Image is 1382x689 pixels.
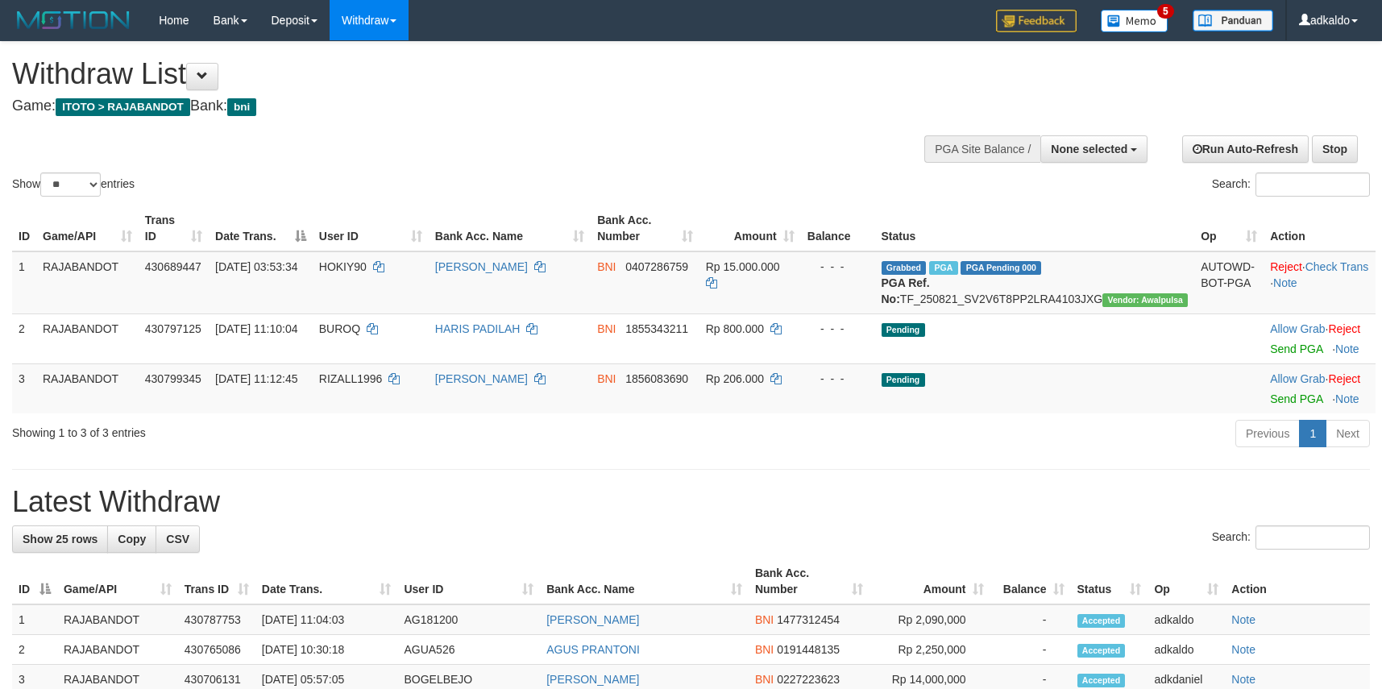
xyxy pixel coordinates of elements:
[706,372,764,385] span: Rp 206.000
[882,323,925,337] span: Pending
[1326,420,1370,447] a: Next
[178,604,255,635] td: 430787753
[1270,392,1322,405] a: Send PGA
[435,372,528,385] a: [PERSON_NAME]
[319,260,367,273] span: HOKIY90
[12,172,135,197] label: Show entries
[801,205,875,251] th: Balance
[12,604,57,635] td: 1
[1231,613,1255,626] a: Note
[875,251,1195,314] td: TF_250821_SV2V6T8PP2LRA4103JXG
[57,604,178,635] td: RAJABANDOT
[924,135,1040,163] div: PGA Site Balance /
[178,558,255,604] th: Trans ID: activate to sort column ascending
[882,261,927,275] span: Grabbed
[1157,4,1174,19] span: 5
[1328,372,1360,385] a: Reject
[1231,643,1255,656] a: Note
[1328,322,1360,335] a: Reject
[1335,392,1359,405] a: Note
[255,604,398,635] td: [DATE] 11:04:03
[429,205,591,251] th: Bank Acc. Name: activate to sort column ascending
[319,372,383,385] span: RIZALL1996
[1182,135,1309,163] a: Run Auto-Refresh
[1264,205,1376,251] th: Action
[40,172,101,197] select: Showentries
[12,98,905,114] h4: Game: Bank:
[546,613,639,626] a: [PERSON_NAME]
[1270,322,1325,335] a: Allow Grab
[145,260,201,273] span: 430689447
[215,372,297,385] span: [DATE] 11:12:45
[12,58,905,90] h1: Withdraw List
[57,635,178,665] td: RAJABANDOT
[869,635,990,665] td: Rp 2,250,000
[1305,260,1369,273] a: Check Trans
[875,205,1195,251] th: Status
[178,635,255,665] td: 430765086
[1193,10,1273,31] img: panduan.png
[1225,558,1370,604] th: Action
[12,363,36,413] td: 3
[12,418,564,441] div: Showing 1 to 3 of 3 entries
[1264,251,1376,314] td: · ·
[882,373,925,387] span: Pending
[929,261,957,275] span: Marked by adkdaniel
[56,98,190,116] span: ITOTO > RAJABANDOT
[597,260,616,273] span: BNI
[807,321,869,337] div: - - -
[869,558,990,604] th: Amount: activate to sort column ascending
[706,260,780,273] span: Rp 15.000.000
[12,313,36,363] td: 2
[996,10,1077,32] img: Feedback.jpg
[882,276,930,305] b: PGA Ref. No:
[1299,420,1326,447] a: 1
[706,322,764,335] span: Rp 800.000
[1231,673,1255,686] a: Note
[990,635,1071,665] td: -
[1077,674,1126,687] span: Accepted
[1102,293,1188,307] span: Vendor URL: https://service2.1velocity.biz
[699,205,801,251] th: Amount: activate to sort column ascending
[36,313,139,363] td: RAJABANDOT
[107,525,156,553] a: Copy
[145,372,201,385] span: 430799345
[209,205,313,251] th: Date Trans.: activate to sort column descending
[597,322,616,335] span: BNI
[435,322,521,335] a: HARIS PADILAH
[591,205,699,251] th: Bank Acc. Number: activate to sort column ascending
[397,558,540,604] th: User ID: activate to sort column ascending
[12,486,1370,518] h1: Latest Withdraw
[1264,363,1376,413] td: ·
[1235,420,1300,447] a: Previous
[961,261,1041,275] span: PGA Pending
[1264,313,1376,363] td: ·
[755,613,774,626] span: BNI
[625,322,688,335] span: Copy 1855343211 to clipboard
[23,533,98,546] span: Show 25 rows
[12,525,108,553] a: Show 25 rows
[1255,172,1370,197] input: Search:
[546,673,639,686] a: [PERSON_NAME]
[755,643,774,656] span: BNI
[1148,635,1225,665] td: adkaldo
[1071,558,1148,604] th: Status: activate to sort column ascending
[435,260,528,273] a: [PERSON_NAME]
[12,251,36,314] td: 1
[1040,135,1148,163] button: None selected
[1312,135,1358,163] a: Stop
[1101,10,1168,32] img: Button%20Memo.svg
[597,372,616,385] span: BNI
[990,604,1071,635] td: -
[755,673,774,686] span: BNI
[1270,372,1328,385] span: ·
[990,558,1071,604] th: Balance: activate to sort column ascending
[313,205,429,251] th: User ID: activate to sort column ascending
[1077,614,1126,628] span: Accepted
[255,635,398,665] td: [DATE] 10:30:18
[1212,525,1370,550] label: Search:
[1212,172,1370,197] label: Search:
[227,98,256,116] span: bni
[36,251,139,314] td: RAJABANDOT
[1270,342,1322,355] a: Send PGA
